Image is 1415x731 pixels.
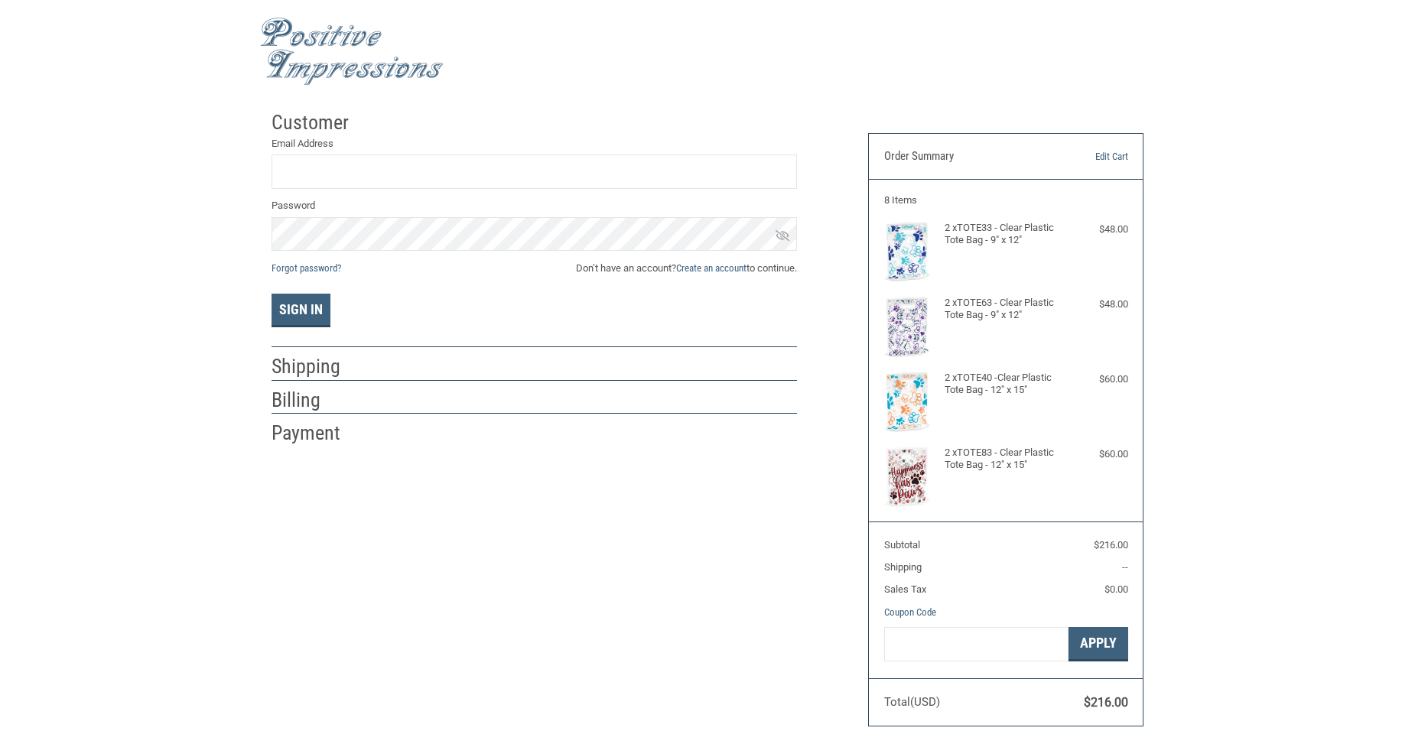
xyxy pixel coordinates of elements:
[945,297,1063,322] h4: 2 x TOTE63 - Clear Plastic Tote Bag - 9" x 12"
[1104,583,1128,595] span: $0.00
[676,262,747,274] a: Create an account
[272,198,797,213] label: Password
[272,110,361,135] h2: Customer
[576,261,797,276] span: Don’t have an account? to continue.
[884,149,1050,164] h3: Order Summary
[260,18,444,86] img: Positive Impressions
[1067,297,1128,312] div: $48.00
[884,627,1069,661] input: Gift Certificate or Coupon Code
[1067,222,1128,237] div: $48.00
[1049,149,1127,164] a: Edit Cart
[272,421,361,446] h2: Payment
[1094,539,1128,551] span: $216.00
[272,136,797,151] label: Email Address
[272,388,361,413] h2: Billing
[884,583,926,595] span: Sales Tax
[1067,372,1128,387] div: $60.00
[884,561,922,573] span: Shipping
[1122,561,1128,573] span: --
[272,262,341,274] a: Forgot password?
[945,372,1063,397] h4: 2 x TOTE40 -Clear Plastic Tote Bag - 12" x 15"
[884,194,1128,206] h3: 8 Items
[884,539,920,551] span: Subtotal
[272,294,330,327] button: Sign In
[884,695,940,709] span: Total (USD)
[1067,447,1128,462] div: $60.00
[272,354,361,379] h2: Shipping
[945,447,1063,472] h4: 2 x TOTE83 - Clear Plastic Tote Bag - 12" x 15"
[945,222,1063,247] h4: 2 x TOTE33 - Clear Plastic Tote Bag - 9" x 12"
[1084,695,1128,710] span: $216.00
[884,606,936,618] a: Coupon Code
[1069,627,1128,661] button: Apply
